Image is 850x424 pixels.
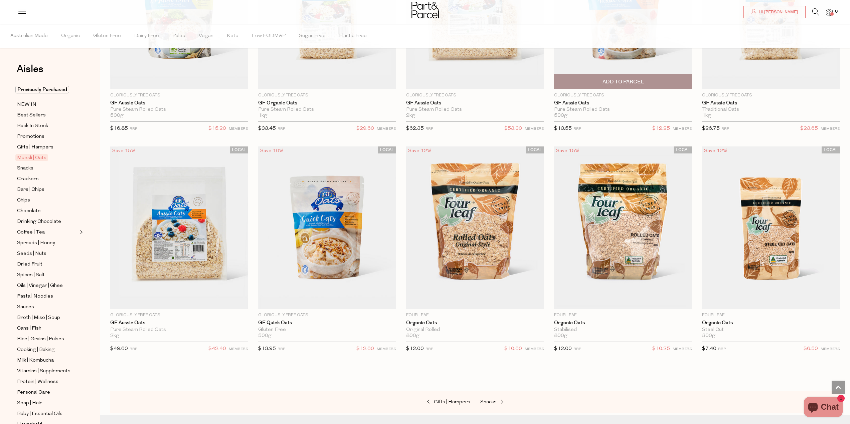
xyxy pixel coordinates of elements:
[743,6,806,18] a: Hi [PERSON_NAME]
[406,113,415,119] span: 2kg
[17,303,78,311] a: Sauces
[17,101,36,109] span: NEW IN
[17,410,62,418] span: Baby | Essential Oils
[406,346,424,351] span: $12.00
[339,24,367,48] span: Plastic Free
[199,24,213,48] span: Vegan
[526,146,544,153] span: LOCAL
[17,196,30,204] span: Chips
[17,154,78,162] a: Muesli | Oats
[702,146,729,155] div: Save 12%
[652,345,670,353] span: $10.25
[17,335,64,343] span: Rice | Grains | Pulses
[17,282,78,290] a: Oils | Vinegar | Ghee
[17,218,78,226] a: Drinking Chocolate
[702,146,840,309] img: Organic Oats
[17,207,78,215] a: Chocolate
[480,398,547,407] a: Snacks
[130,347,137,351] small: RRP
[406,312,544,318] p: Four Leaf
[17,399,42,407] span: Soap | Hair
[426,347,433,351] small: RRP
[757,9,798,15] span: Hi [PERSON_NAME]
[554,107,692,113] div: Pure Steam Rolled Oats
[110,107,248,113] div: Pure Steam Rolled Oats
[426,127,433,131] small: RRP
[554,333,567,339] span: 800g
[17,303,34,311] span: Sauces
[17,164,78,172] a: Snacks
[110,126,128,131] span: $16.85
[17,250,78,258] a: Seeds | Nuts
[299,24,326,48] span: Sugar Free
[802,397,845,419] inbox-online-store-chat: Shopify online store chat
[411,2,439,18] img: Part&Parcel
[17,143,78,151] a: Gifts | Hampers
[821,127,840,131] small: MEMBERS
[702,126,720,131] span: $26.75
[504,124,522,133] span: $53.30
[17,207,41,215] span: Chocolate
[800,124,818,133] span: $23.65
[554,312,692,318] p: Four Leaf
[227,24,238,48] span: Keto
[278,127,285,131] small: RRP
[833,9,839,15] span: 0
[258,333,272,339] span: 500g
[110,146,138,155] div: Save 15%
[17,324,78,333] a: Cans | Fish
[17,293,53,301] span: Pasta | Noodles
[702,312,840,318] p: Four Leaf
[673,347,692,351] small: MEMBERS
[573,347,581,351] small: RRP
[674,146,692,153] span: LOCAL
[17,185,78,194] a: Bars | Chips
[702,92,840,98] p: Gloriously Free Oats
[17,111,46,119] span: Best Sellers
[15,154,48,161] span: Muesli | Oats
[17,357,54,365] span: Milk | Kombucha
[554,320,692,326] a: Organic Oats
[554,74,692,89] button: Add To Parcel
[78,228,83,236] button: Expand/Collapse Coffee | Tea
[406,320,544,326] a: Organic Oats
[554,126,572,131] span: $13.55
[17,175,78,183] a: Crackers
[110,146,248,309] img: GF Aussie Oats
[17,325,41,333] span: Cans | Fish
[17,175,39,183] span: Crackers
[258,146,286,155] div: Save 10%
[673,127,692,131] small: MEMBERS
[278,347,285,351] small: RRP
[17,229,45,237] span: Coffee | Tea
[702,320,840,326] a: Organic Oats
[554,327,692,333] div: Stabilised
[718,347,726,351] small: RRP
[93,24,121,48] span: Gluten Free
[258,113,267,119] span: 1kg
[61,24,80,48] span: Organic
[17,122,78,130] a: Back In Stock
[406,146,544,309] img: Organic Oats
[258,126,276,131] span: $33.45
[652,124,670,133] span: $12.25
[17,292,78,301] a: Pasta | Noodles
[17,260,78,269] a: Dried Fruit
[258,327,396,333] div: Gluten Free
[377,127,396,131] small: MEMBERS
[554,113,567,119] span: 500g
[525,127,544,131] small: MEMBERS
[10,24,48,48] span: Australian Made
[110,346,128,351] span: $49.60
[356,124,374,133] span: $29.60
[702,346,716,351] span: $7.40
[403,398,470,407] a: Gifts | Hampers
[17,143,53,151] span: Gifts | Hampers
[406,92,544,98] p: Gloriously Free Oats
[17,133,44,141] span: Promotions
[573,127,581,131] small: RRP
[258,146,396,309] img: GF Quick Oats
[480,400,497,405] span: Snacks
[17,378,58,386] span: Protein | Wellness
[17,228,78,237] a: Coffee | Tea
